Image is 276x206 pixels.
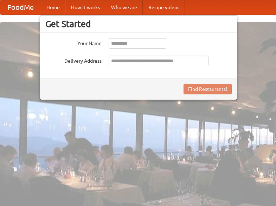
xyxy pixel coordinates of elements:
[184,84,232,94] button: Find Restaurants!
[45,38,102,47] label: Your Name
[45,19,232,29] h3: Get Started
[45,56,102,64] label: Delivery Address
[41,0,65,14] a: Home
[65,0,105,14] a: How it works
[105,0,143,14] a: Who we are
[0,0,41,14] a: FoodMe
[143,0,185,14] a: Recipe videos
